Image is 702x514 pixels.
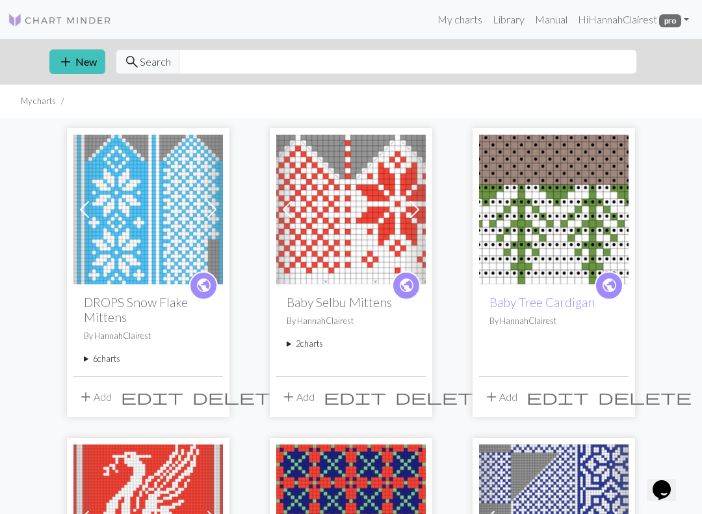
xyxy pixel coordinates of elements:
[124,53,140,71] span: search
[196,275,212,295] span: public
[526,388,589,406] span: edit
[196,273,212,299] i: public
[188,385,291,409] button: Delete
[121,388,183,406] span: edit
[479,202,629,214] a: Baby Tree Cardigan
[189,271,218,300] a: public
[392,271,421,300] a: public
[84,353,213,365] summary: 6charts
[8,12,112,28] img: Logo
[395,388,489,406] span: delete
[140,54,171,70] span: Search
[595,271,623,300] a: public
[84,295,213,325] h2: DROPS Snow Flake Mittens
[391,385,493,409] button: Delete
[489,315,618,327] p: By HannahClairest
[49,49,105,74] button: New
[593,385,696,409] button: Delete
[573,7,694,33] a: HiHannahClairest pro
[324,389,386,405] i: Edit
[287,338,415,350] summary: 2charts
[21,95,56,107] li: My charts
[398,275,415,295] span: public
[192,388,286,406] span: delete
[276,202,426,214] a: Baby Selbu Mittens
[73,202,223,214] a: Adult Small: Left Hand
[287,315,415,327] p: By HannahClairest
[522,385,593,409] button: Edit
[489,295,595,310] a: Baby Tree Cardigan
[647,462,689,501] iframe: chat widget
[487,7,530,33] a: Library
[73,385,116,409] button: Add
[84,330,213,342] p: By HannahClairest
[479,385,522,409] button: Add
[324,388,386,406] span: edit
[121,389,183,405] i: Edit
[287,295,415,310] h2: Baby Selbu Mittens
[73,135,223,284] img: Adult Small: Left Hand
[526,389,589,405] i: Edit
[484,388,499,406] span: add
[276,385,319,409] button: Add
[398,273,415,299] i: public
[276,135,426,284] img: Baby Selbu Mittens
[116,385,188,409] button: Edit
[601,275,617,295] span: public
[78,388,94,406] span: add
[659,14,681,27] span: pro
[58,53,73,71] span: add
[530,7,573,33] a: Manual
[281,388,296,406] span: add
[319,385,391,409] button: Edit
[432,7,487,33] a: My charts
[601,273,617,299] i: public
[598,388,692,406] span: delete
[479,135,629,284] img: Baby Tree Cardigan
